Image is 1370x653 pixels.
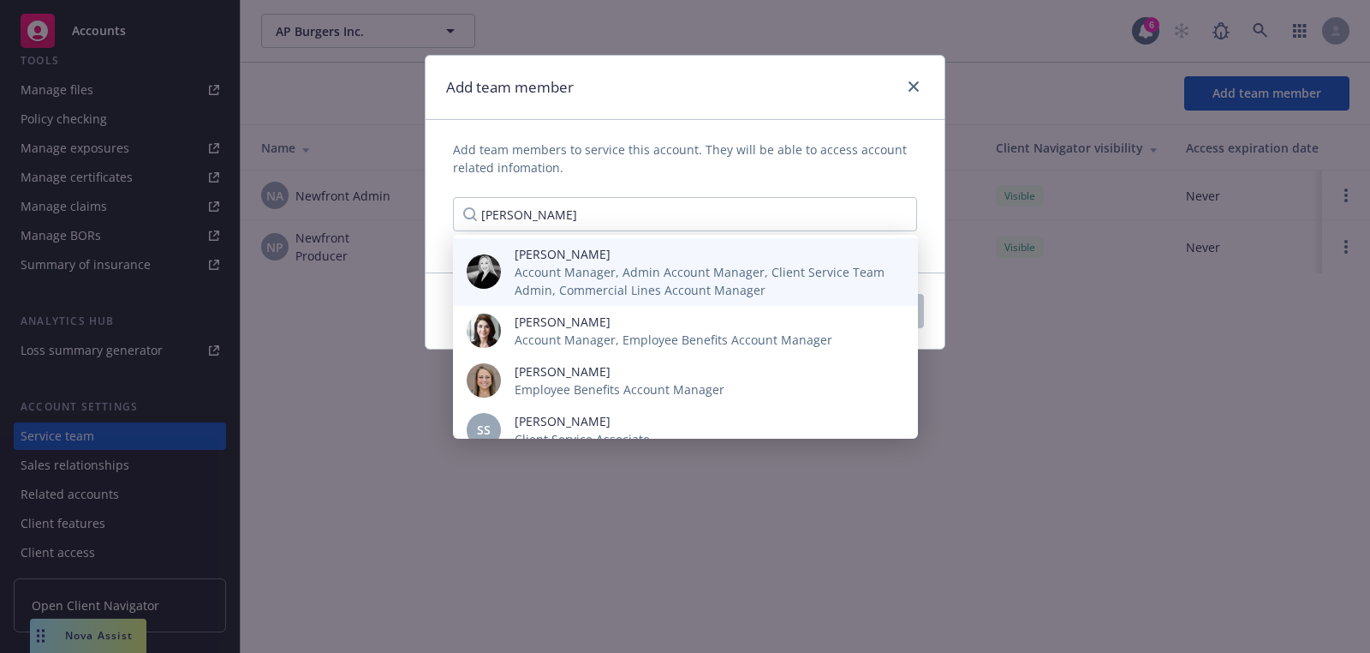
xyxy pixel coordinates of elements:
[453,306,918,356] div: photo[PERSON_NAME]Account Manager, Employee Benefits Account Manager
[515,430,650,448] span: Client Service Associate
[453,238,918,306] div: photo[PERSON_NAME]Account Manager, Admin Account Manager, Client Service Team Admin, Commercial L...
[467,255,501,289] img: photo
[477,421,491,439] span: SS
[446,76,574,99] h1: Add team member
[453,141,917,177] span: Add team members to service this account. They will be able to access account related infomation.
[515,380,724,398] span: Employee Benefits Account Manager
[467,314,501,348] img: photo
[515,362,724,380] span: [PERSON_NAME]
[515,245,890,263] span: [PERSON_NAME]
[467,363,501,398] img: photo
[515,313,832,331] span: [PERSON_NAME]
[515,263,890,299] span: Account Manager, Admin Account Manager, Client Service Team Admin, Commercial Lines Account Manager
[453,197,917,231] input: Type a name
[453,356,918,405] div: photo[PERSON_NAME]Employee Benefits Account Manager
[453,405,918,455] div: SS[PERSON_NAME]Client Service Associate
[515,412,650,430] span: [PERSON_NAME]
[515,331,832,349] span: Account Manager, Employee Benefits Account Manager
[903,76,924,97] a: close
